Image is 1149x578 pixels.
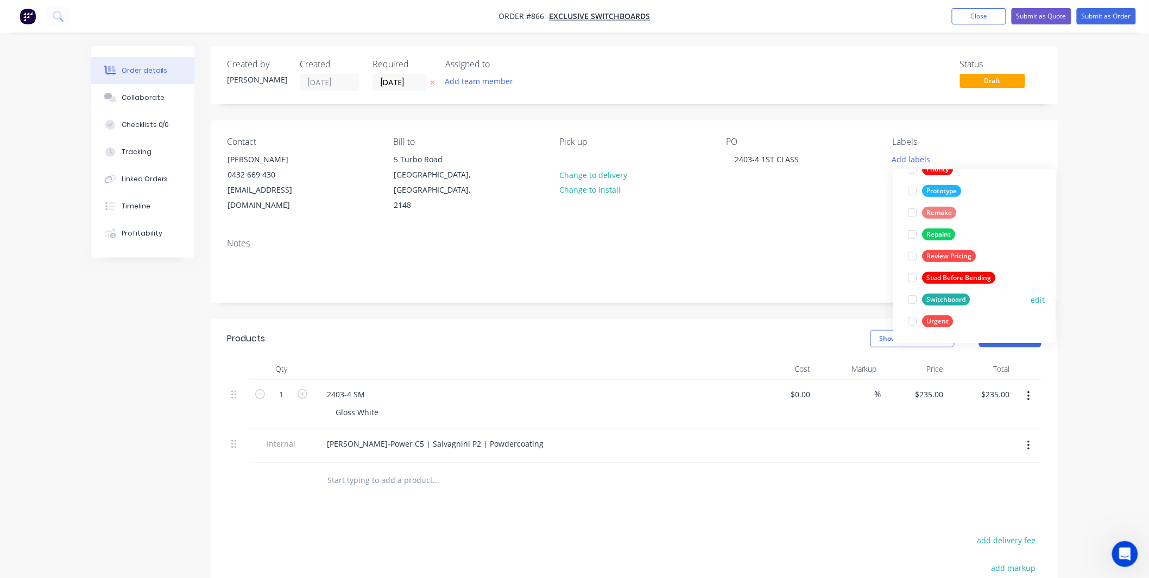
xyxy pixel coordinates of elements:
button: Tracking [91,138,194,166]
div: Notes [227,238,1041,249]
input: Start typing to add a product... [327,469,544,491]
button: Show / Hide columns [870,330,955,347]
div: [EMAIL_ADDRESS][DOMAIN_NAME] [228,182,318,213]
button: Prototype [904,183,965,199]
div: Priority [922,163,953,175]
span: Order #866 - [499,11,550,22]
div: Pick up [560,137,709,147]
div: Remake [922,207,956,219]
div: Gloss White [327,404,387,420]
button: Add team member [445,74,519,88]
div: 5 Turbo Road [394,152,484,167]
button: Change to delivery [554,167,633,182]
div: Linked Orders [122,174,168,184]
div: Bill to [393,137,542,147]
div: Contact [227,137,376,147]
button: Switchboard [904,292,974,307]
button: Linked Orders [91,166,194,193]
div: Collaborate [122,93,165,103]
div: 2403-4 SM [318,386,374,402]
div: Checklists 0/0 [122,120,169,130]
iframe: Intercom live chat [1112,541,1138,567]
div: Labels [893,137,1041,147]
div: [PERSON_NAME] [227,74,287,85]
div: Assigned to [445,59,554,69]
button: Remake [904,205,961,220]
div: Timeline [122,201,150,211]
a: Exclusive Switchboards [550,11,651,22]
button: Priority [904,162,957,177]
button: Repaint [904,227,959,242]
button: Review Pricing [904,249,980,264]
div: Prototype [922,185,961,197]
button: Submit as Order [1077,8,1136,24]
div: Markup [815,358,882,380]
div: Stud Before Bending [922,272,995,284]
button: Order details [91,57,194,84]
div: Total [948,358,1015,380]
div: Created by [227,59,287,69]
div: Urgent [922,315,953,327]
div: [PERSON_NAME]-Power C5 | Salvagnini P2 | Powdercoating [318,436,552,452]
div: PO [726,137,875,147]
div: Qty [249,358,314,380]
div: Created [300,59,359,69]
div: [PERSON_NAME]0432 669 430[EMAIL_ADDRESS][DOMAIN_NAME] [218,151,327,213]
div: Order details [122,66,168,75]
div: [GEOGRAPHIC_DATA], [GEOGRAPHIC_DATA], 2148 [394,167,484,213]
button: Close [952,8,1006,24]
span: Draft [960,74,1025,87]
div: Products [227,332,265,345]
div: Tracking [122,147,151,157]
div: Status [960,59,1041,69]
div: [PERSON_NAME] [228,152,318,167]
button: Add labels [886,151,936,166]
div: 2403-4 1ST CLASS [726,151,807,167]
button: Checklists 0/0 [91,111,194,138]
button: add delivery fee [971,533,1041,548]
button: Stud Before Bending [904,270,1000,285]
button: Urgent [904,314,957,329]
span: Internal [253,438,310,449]
button: add markup [986,561,1041,575]
div: Price [881,358,948,380]
img: Factory [20,8,36,24]
div: 5 Turbo Road[GEOGRAPHIC_DATA], [GEOGRAPHIC_DATA], 2148 [384,151,493,213]
button: edit [1031,294,1045,306]
button: Add team member [439,74,519,88]
button: Submit as Quote [1012,8,1071,24]
div: Cost [748,358,815,380]
button: Collaborate [91,84,194,111]
div: Repaint [922,228,955,240]
div: Switchboard [922,294,970,306]
button: Change to install [554,182,627,197]
div: Review Pricing [922,250,976,262]
div: Profitability [122,228,162,238]
button: Profitability [91,220,194,247]
div: Required [373,59,432,69]
button: Timeline [91,193,194,220]
span: % [875,388,881,401]
div: 0432 669 430 [228,167,318,182]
